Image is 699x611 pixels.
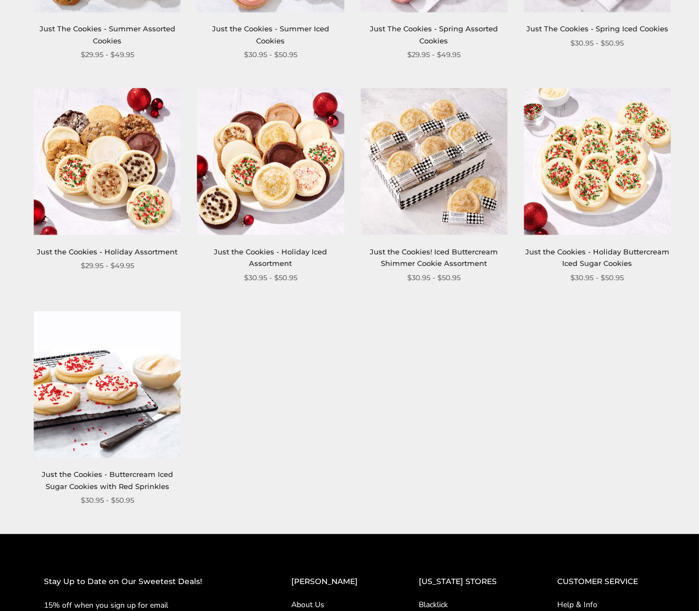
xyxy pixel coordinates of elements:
[557,599,655,610] a: Help & Info
[370,24,498,45] a: Just The Cookies - Spring Assorted Cookies
[212,24,329,45] a: Just the Cookies - Summer Iced Cookies
[37,247,177,256] a: Just the Cookies - Holiday Assortment
[34,311,181,458] img: Just the Cookies - Buttercream Iced Sugar Cookies with Red Sprinkles
[244,49,297,60] span: $30.95 - $50.95
[524,88,670,235] img: Just the Cookies - Holiday Buttercream Iced Sugar Cookies
[291,575,375,588] h2: [PERSON_NAME]
[34,88,181,235] img: Just the Cookies - Holiday Assortment
[570,37,624,49] span: $30.95 - $50.95
[214,247,327,268] a: Just the Cookies - Holiday Iced Assortment
[244,272,297,284] span: $30.95 - $50.95
[40,24,175,45] a: Just The Cookies - Summer Assorted Cookies
[81,495,134,506] span: $30.95 - $50.95
[525,247,669,268] a: Just the Cookies - Holiday Buttercream Iced Sugar Cookies
[42,470,173,490] a: Just the Cookies - Buttercream Iced Sugar Cookies with Red Sprinkles
[419,575,514,588] h2: [US_STATE] STORES
[197,88,344,235] img: Just the Cookies - Holiday Iced Assortment
[44,575,247,588] h2: Stay Up to Date on Our Sweetest Deals!
[291,599,375,610] a: About Us
[557,575,655,588] h2: CUSTOMER SERVICE
[81,49,134,60] span: $29.95 - $49.95
[407,272,461,284] span: $30.95 - $50.95
[407,49,461,60] span: $29.95 - $49.95
[526,24,668,33] a: Just The Cookies - Spring Iced Cookies
[570,272,624,284] span: $30.95 - $50.95
[419,599,514,610] a: Blacklick
[360,88,507,235] img: Just the Cookies! Iced Buttercream Shimmer Cookie Assortment
[370,247,498,268] a: Just the Cookies! Iced Buttercream Shimmer Cookie Assortment
[9,569,114,602] iframe: Sign Up via Text for Offers
[81,260,134,271] span: $29.95 - $49.95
